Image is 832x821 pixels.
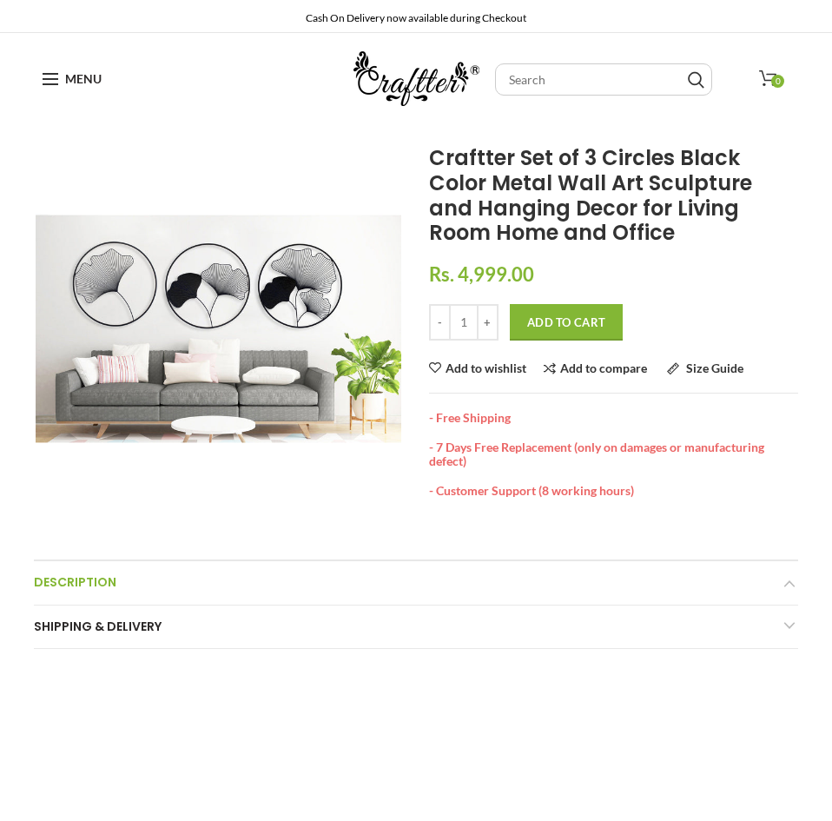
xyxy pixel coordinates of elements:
span: Description [34,573,116,591]
img: Craftter Set of 3 Circles Black Color Metal Wall Art Sculpture and Hanging Decor for Living Room ... [36,146,401,512]
button: Add to Cart [510,304,623,341]
input: Search [495,63,712,96]
div: - Free Shipping - 7 Days Free Replacement (only on damages or manufacturing defect) - Customer Su... [429,393,798,499]
img: craftter.com [353,51,479,106]
span: Add to compare [560,361,647,375]
span: Shipping & Delivery [34,618,162,635]
a: Size Guide [667,362,743,375]
input: + [477,304,499,341]
span: Craftter Set of 3 Circles Black Color Metal Wall Art Sculpture and Hanging Decor for Living Room ... [429,143,752,247]
input: Search [688,71,704,89]
span: Size Guide [686,361,743,375]
span: Rs. 4,999.00 [429,262,534,286]
a: Add to wishlist [429,362,526,374]
a: Description [34,561,798,605]
a: Add to compare [544,362,647,375]
span: 0 [771,75,784,88]
span: Menu [65,70,102,88]
input: - [429,304,451,341]
a: Shipping & Delivery [34,606,798,649]
span: Add to Cart [527,315,605,329]
span: Add to wishlist [446,362,526,374]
